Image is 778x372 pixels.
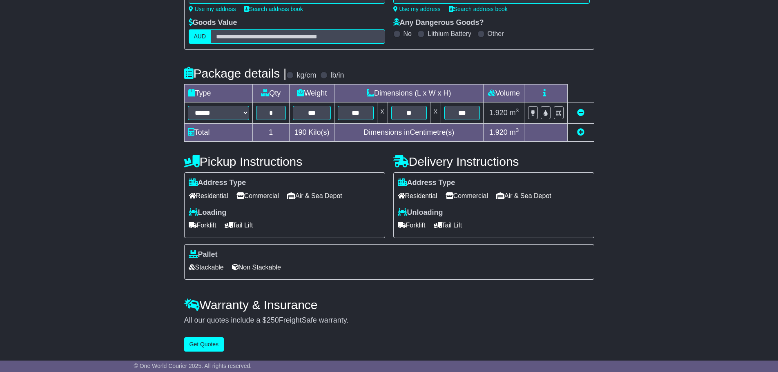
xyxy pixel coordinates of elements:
[393,18,484,27] label: Any Dangerous Goods?
[434,219,462,232] span: Tail Lift
[398,219,426,232] span: Forklift
[225,219,253,232] span: Tail Lift
[184,316,594,325] div: All our quotes include a $ FreightSafe warranty.
[189,250,218,259] label: Pallet
[577,109,584,117] a: Remove this item
[403,30,412,38] label: No
[189,261,224,274] span: Stackable
[330,71,344,80] label: lb/in
[244,6,303,12] a: Search address book
[290,124,334,142] td: Kilo(s)
[189,208,227,217] label: Loading
[393,6,441,12] a: Use my address
[189,189,228,202] span: Residential
[393,155,594,168] h4: Delivery Instructions
[134,363,252,369] span: © One World Courier 2025. All rights reserved.
[236,189,279,202] span: Commercial
[484,85,524,102] td: Volume
[184,155,385,168] h4: Pickup Instructions
[489,109,508,117] span: 1.920
[516,127,519,133] sup: 3
[398,189,437,202] span: Residential
[398,208,443,217] label: Unloading
[189,6,236,12] a: Use my address
[577,128,584,136] a: Add new item
[252,124,290,142] td: 1
[189,219,216,232] span: Forklift
[430,102,441,124] td: x
[189,29,212,44] label: AUD
[489,128,508,136] span: 1.920
[294,128,307,136] span: 190
[290,85,334,102] td: Weight
[189,178,246,187] label: Address Type
[510,109,519,117] span: m
[334,124,484,142] td: Dimensions in Centimetre(s)
[184,85,252,102] td: Type
[516,107,519,114] sup: 3
[334,85,484,102] td: Dimensions (L x W x H)
[377,102,388,124] td: x
[287,189,342,202] span: Air & Sea Depot
[184,298,594,312] h4: Warranty & Insurance
[232,261,281,274] span: Non Stackable
[252,85,290,102] td: Qty
[296,71,316,80] label: kg/cm
[267,316,279,324] span: 250
[189,18,237,27] label: Goods Value
[398,178,455,187] label: Address Type
[488,30,504,38] label: Other
[184,337,224,352] button: Get Quotes
[510,128,519,136] span: m
[449,6,508,12] a: Search address book
[446,189,488,202] span: Commercial
[496,189,551,202] span: Air & Sea Depot
[428,30,471,38] label: Lithium Battery
[184,124,252,142] td: Total
[184,67,287,80] h4: Package details |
